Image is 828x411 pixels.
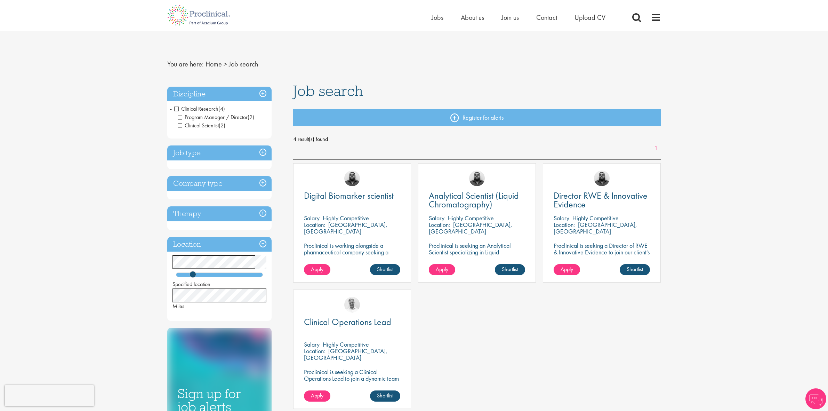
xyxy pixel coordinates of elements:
[5,385,94,406] iframe: reCAPTCHA
[293,134,661,144] span: 4 result(s) found
[170,103,172,114] span: -
[178,113,254,121] span: Program Manager / Director
[344,171,360,186] img: Ashley Bennett
[178,113,248,121] span: Program Manager / Director
[304,221,325,229] span: Location:
[429,221,450,229] span: Location:
[248,113,254,121] span: (2)
[469,171,485,186] img: Ashley Bennett
[174,105,225,112] span: Clinical Research
[304,390,330,402] a: Apply
[304,242,400,275] p: Proclinical is working alongside a pharmaceutical company seeking a Digital Biomarker Scientist t...
[554,242,650,262] p: Proclinical is seeking a Director of RWE & Innovative Evidence to join our client's team in [GEOG...
[536,13,557,22] a: Contact
[554,190,648,210] span: Director RWE & Innovative Evidence
[429,214,444,222] span: Salary
[229,60,258,69] span: Job search
[574,13,605,22] a: Upload CV
[167,145,272,160] h3: Job type
[206,60,222,69] a: breadcrumb link
[805,388,826,409] img: Chatbot
[167,206,272,221] h3: Therapy
[172,280,210,288] span: Specified location
[429,221,512,235] p: [GEOGRAPHIC_DATA], [GEOGRAPHIC_DATA]
[311,392,323,399] span: Apply
[304,347,387,362] p: [GEOGRAPHIC_DATA], [GEOGRAPHIC_DATA]
[651,144,661,152] a: 1
[594,171,610,186] img: Ashley Bennett
[174,105,218,112] span: Clinical Research
[370,390,400,402] a: Shortlist
[304,340,320,348] span: Salary
[436,266,448,273] span: Apply
[554,191,650,209] a: Director RWE & Innovative Evidence
[167,176,272,191] h3: Company type
[429,191,525,209] a: Analytical Scientist (Liquid Chromatography)
[561,266,573,273] span: Apply
[429,264,455,275] a: Apply
[554,221,575,229] span: Location:
[323,214,369,222] p: Highly Competitive
[304,264,330,275] a: Apply
[304,221,387,235] p: [GEOGRAPHIC_DATA], [GEOGRAPHIC_DATA]
[344,297,360,313] img: Joshua Bye
[370,264,400,275] a: Shortlist
[167,237,272,252] h3: Location
[224,60,227,69] span: >
[304,190,394,201] span: Digital Biomarker scientist
[429,190,519,210] span: Analytical Scientist (Liquid Chromatography)
[501,13,519,22] a: Join us
[448,214,494,222] p: Highly Competitive
[304,369,400,388] p: Proclinical is seeking a Clinical Operations Lead to join a dynamic team in [GEOGRAPHIC_DATA].
[304,191,400,200] a: Digital Biomarker scientist
[554,221,637,235] p: [GEOGRAPHIC_DATA], [GEOGRAPHIC_DATA]
[219,122,225,129] span: (2)
[167,87,272,102] h3: Discipline
[620,264,650,275] a: Shortlist
[304,318,400,326] a: Clinical Operations Lead
[304,347,325,355] span: Location:
[218,105,225,112] span: (4)
[495,264,525,275] a: Shortlist
[304,214,320,222] span: Salary
[572,214,619,222] p: Highly Competitive
[554,214,569,222] span: Salary
[293,81,363,100] span: Job search
[178,122,225,129] span: Clinical Scientist
[178,122,219,129] span: Clinical Scientist
[432,13,443,22] a: Jobs
[429,242,525,269] p: Proclinical is seeking an Analytical Scientist specializing in Liquid Chromatography to join our ...
[461,13,484,22] a: About us
[323,340,369,348] p: Highly Competitive
[311,266,323,273] span: Apply
[167,60,204,69] span: You are here:
[554,264,580,275] a: Apply
[304,316,391,328] span: Clinical Operations Lead
[172,302,184,310] span: Miles
[293,109,661,126] a: Register for alerts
